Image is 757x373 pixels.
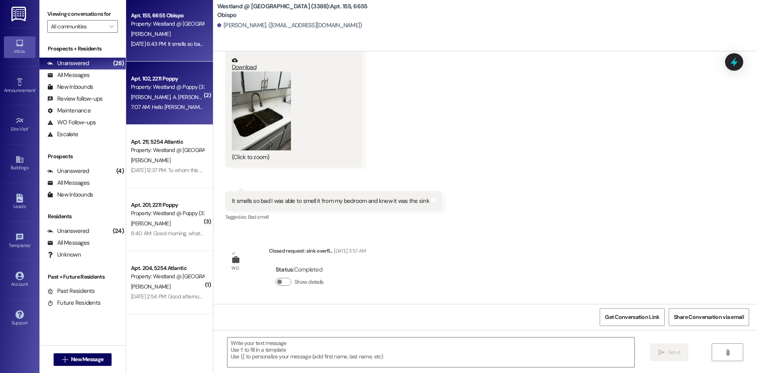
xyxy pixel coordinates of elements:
div: [DATE] 2:54 PM: Good afternoon im informing you that my benefits were cut off this month but as o... [131,293,656,300]
a: Buildings [4,153,35,174]
button: Zoom image [232,71,291,150]
span: [PERSON_NAME] [131,220,170,227]
a: Support [4,308,35,329]
input: All communities [51,20,105,33]
label: Show details [295,278,324,286]
span: Get Conversation Link [605,313,659,321]
div: Property: Westland @ [GEOGRAPHIC_DATA] (3388) [131,20,204,28]
div: WO Follow-ups [47,118,96,127]
i:  [725,349,731,356]
div: Prospects + Residents [39,45,126,53]
div: : Completed [276,264,327,276]
a: Leads [4,191,35,213]
div: Past Residents [47,287,95,295]
div: Future Residents [47,299,101,307]
button: New Message [54,353,112,366]
button: Get Conversation Link [600,308,664,326]
b: Westland @ [GEOGRAPHIC_DATA] (3388): Apt. 155, 6655 Obispo [217,2,375,19]
div: 8:40 AM: Good morning, what is a good number to contact you on ?? [131,230,289,237]
span: A. [PERSON_NAME] [172,94,219,101]
div: Property: Westland @ [GEOGRAPHIC_DATA] (3283) [131,272,204,281]
a: Account [4,269,35,291]
div: Past + Future Residents [39,273,126,281]
i:  [658,349,664,356]
a: Site Visit • [4,114,35,135]
div: [PERSON_NAME]. ([EMAIL_ADDRESS][DOMAIN_NAME]) [217,21,362,30]
div: WO [231,264,239,272]
div: Prospects [39,152,126,161]
div: Review follow-ups [47,95,103,103]
div: Maintenance [47,107,91,115]
div: Property: Westland @ Poppy (3383) [131,209,204,217]
div: It smells so bad I was able to smell it from my bedroom and knew it was the sink [232,197,429,205]
div: Apt. 211, 5254 Atlantic [131,138,204,146]
div: [DATE] 3:57 AM [332,247,366,255]
div: All Messages [47,71,89,79]
div: Closed request: sink overfl... [269,247,366,258]
div: 7:07 AM: Hello [PERSON_NAME], Good morning. I have been having problems to go in the property, so... [131,103,591,111]
span: • [35,86,36,92]
div: Tagged as: [225,211,442,223]
span: New Message [71,355,103,364]
div: Unknown [47,251,81,259]
label: Viewing conversations for [47,8,118,20]
span: Bad smell [248,214,268,220]
span: Share Conversation via email [674,313,744,321]
a: Templates • [4,231,35,252]
span: • [28,125,30,131]
div: Apt. 155, 6655 Obispo [131,11,204,20]
div: (28) [111,57,126,69]
span: • [30,242,32,247]
div: All Messages [47,239,89,247]
span: [PERSON_NAME] [131,283,170,290]
img: ResiDesk Logo [11,7,28,21]
div: New Inbounds [47,83,93,91]
div: Property: Westland @ [GEOGRAPHIC_DATA] (3283) [131,146,204,154]
div: New Inbounds [47,191,93,199]
span: [PERSON_NAME] [131,30,170,37]
div: [DATE] 6:43 PM: It smells so bad I was able to smell it from my bedroom and knew it was the sink [131,40,351,47]
i:  [109,23,114,30]
button: Share Conversation via email [669,308,749,326]
div: Property: Westland @ Poppy (3383) [131,83,204,91]
a: Inbox [4,36,35,58]
div: All Messages [47,179,89,187]
div: (24) [111,225,126,237]
i:  [62,356,68,363]
div: Apt. 204, 5254 Atlantic [131,264,204,272]
div: Apt. 102, 2211 Poppy [131,75,204,83]
div: Unanswered [47,59,89,67]
span: Send [668,348,680,356]
div: Unanswered [47,227,89,235]
div: Residents [39,212,126,221]
div: Escalate [47,130,78,139]
div: (4) [114,165,126,177]
b: Status [276,266,293,274]
a: Download [232,57,350,71]
span: [PERSON_NAME] [131,157,170,164]
button: Send [650,343,688,361]
div: (Click to zoom) [232,153,350,161]
div: Apt. 201, 2211 Poppy [131,201,204,209]
div: Unanswered [47,167,89,175]
span: [PERSON_NAME] [131,94,173,101]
